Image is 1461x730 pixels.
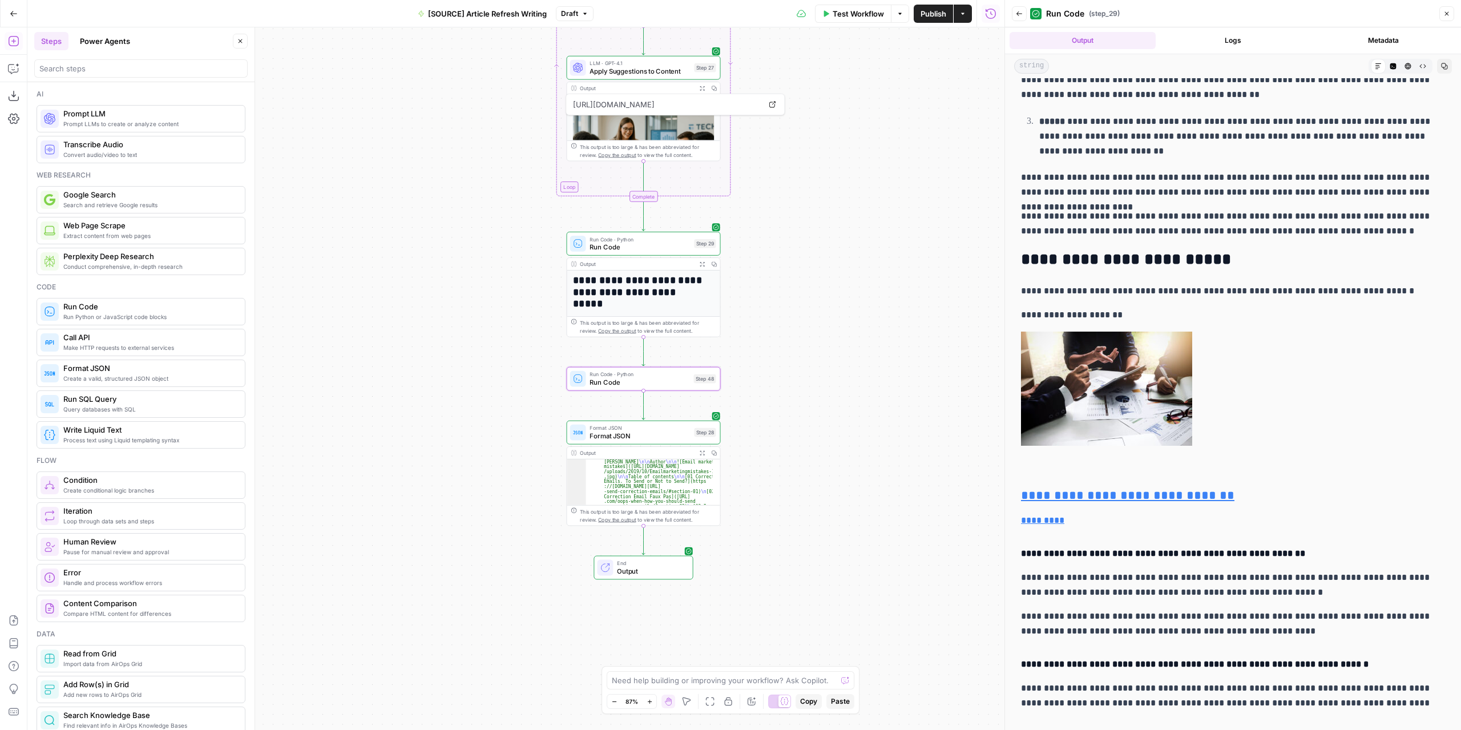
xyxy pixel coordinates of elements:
[598,517,636,522] span: Copy the output
[63,721,236,730] span: Find relevant info in AirOps Knowledge Bases
[37,170,245,180] div: Web research
[1046,8,1084,19] span: Run Code
[63,362,236,374] span: Format JSON
[693,374,716,384] div: Step 48
[63,405,236,414] span: Query databases with SQL
[73,32,137,50] button: Power Agents
[63,536,236,547] span: Human Review
[1010,32,1156,49] button: Output
[590,424,690,432] span: Format JSON
[580,143,716,159] div: This output is too large & has been abbreviated for review. to view the full content.
[598,152,636,158] span: Copy the output
[63,505,236,517] span: Iteration
[831,696,850,707] span: Paste
[694,239,716,248] div: Step 29
[63,262,236,271] span: Conduct comprehensive, in-depth research
[590,377,689,387] span: Run Code
[567,556,721,580] div: EndOutput
[39,63,243,74] input: Search steps
[642,26,645,55] g: Edge from step_5 to step_27
[63,108,236,119] span: Prompt LLM
[63,301,236,312] span: Run Code
[815,5,891,23] button: Test Workflow
[63,517,236,526] span: Loop through data sets and steps
[629,191,658,202] div: Complete
[63,578,236,587] span: Handle and process workflow errors
[63,343,236,352] span: Make HTTP requests to external services
[63,435,236,445] span: Process text using Liquid templating syntax
[37,89,245,99] div: Ai
[590,59,690,67] span: LLM · GPT-4.1
[590,370,689,378] span: Run Code · Python
[826,694,854,709] button: Paste
[63,486,236,495] span: Create conditional logic branches
[63,150,236,159] span: Convert audio/video to text
[625,697,638,706] span: 87%
[34,32,68,50] button: Steps
[617,566,684,576] span: Output
[411,5,554,23] button: [SOURCE] Article Refresh Writing
[63,659,236,668] span: Import data from AirOps Grid
[617,559,684,567] span: End
[642,390,645,420] g: Edge from step_48 to step_28
[914,5,953,23] button: Publish
[580,507,716,523] div: This output is too large & has been abbreviated for review. to view the full content.
[642,201,645,231] g: Edge from step_5-iteration-end to step_29
[580,449,693,457] div: Output
[63,231,236,240] span: Extract content from web pages
[561,9,578,19] span: Draft
[63,119,236,128] span: Prompt LLMs to create or analyze content
[567,191,721,202] div: Complete
[556,6,594,21] button: Draft
[63,189,236,200] span: Google Search
[37,282,245,292] div: Code
[63,567,236,578] span: Error
[590,242,690,252] span: Run Code
[590,235,690,243] span: Run Code · Python
[694,63,716,72] div: Step 27
[567,367,721,391] div: Run Code · PythonRun CodeStep 48
[1014,59,1049,74] span: string
[800,696,817,707] span: Copy
[63,424,236,435] span: Write Liquid Text
[590,66,690,76] span: Apply Suggestions to Content
[63,374,236,383] span: Create a valid, structured JSON object
[921,8,946,19] span: Publish
[63,598,236,609] span: Content Comparison
[1089,9,1120,19] span: ( step_29 )
[580,84,693,92] div: Output
[571,94,762,115] span: [URL][DOMAIN_NAME]
[63,547,236,556] span: Pause for manual review and approval
[37,629,245,639] div: Data
[694,428,716,437] div: Step 28
[63,679,236,690] span: Add Row(s) in Grid
[63,648,236,659] span: Read from Grid
[567,56,721,162] div: LLM · GPT-4.1Apply Suggestions to ContentStep 27Output**** **** **** **** **This output is too la...
[567,421,721,526] div: Format JSONFormat JSONStep 28Output [PERSON_NAME]\n\nAuthor\n\n![Email marketing mistakes]([URL][...
[1160,32,1306,49] button: Logs
[63,220,236,231] span: Web Page Scrape
[63,474,236,486] span: Condition
[63,312,236,321] span: Run Python or JavaScript code blocks
[796,694,822,709] button: Copy
[44,603,55,614] img: vrinnnclop0vshvmafd7ip1g7ohf
[63,609,236,618] span: Compare HTML content for differences
[598,328,636,333] span: Copy the output
[63,690,236,699] span: Add new rows to AirOps Grid
[37,455,245,466] div: Flow
[63,332,236,343] span: Call API
[63,200,236,209] span: Search and retrieve Google results
[833,8,884,19] span: Test Workflow
[63,251,236,262] span: Perplexity Deep Research
[642,337,645,366] g: Edge from step_29 to step_48
[642,526,645,555] g: Edge from step_28 to end
[590,431,690,441] span: Format JSON
[428,8,547,19] span: [SOURCE] Article Refresh Writing
[63,709,236,721] span: Search Knowledge Base
[63,139,236,150] span: Transcribe Audio
[63,393,236,405] span: Run SQL Query
[580,318,716,334] div: This output is too large & has been abbreviated for review. to view the full content.
[580,260,693,268] div: Output
[1310,32,1456,49] button: Metadata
